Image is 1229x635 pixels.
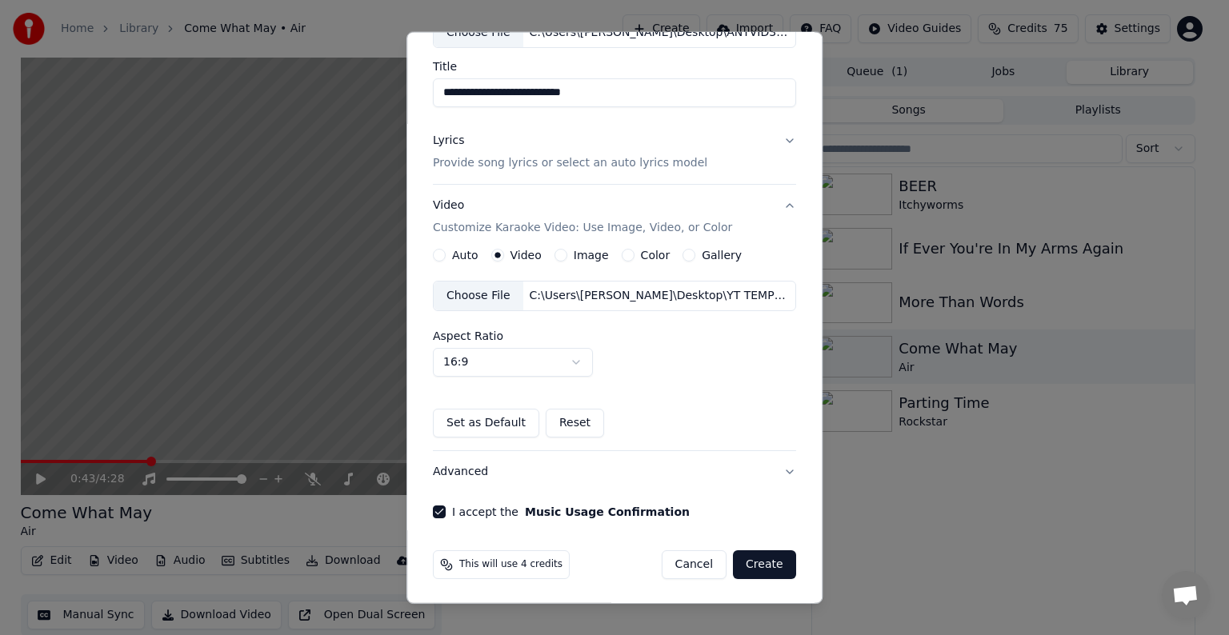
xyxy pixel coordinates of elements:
div: Choose File [434,18,523,47]
button: Set as Default [433,409,539,437]
div: Video [433,198,732,236]
label: Video [510,250,542,261]
div: C:\Users\[PERSON_NAME]\Desktop\YT TEMPLATE\new jr karaoke studio final template(1).mp4 [523,288,795,304]
div: VideoCustomize Karaoke Video: Use Image, Video, or Color [433,249,796,450]
button: I accept the [525,506,690,517]
div: Choose File [434,282,523,310]
button: Create [733,550,796,579]
label: Auto [452,250,478,261]
label: Gallery [702,250,742,261]
button: Advanced [433,451,796,493]
p: Customize Karaoke Video: Use Image, Video, or Color [433,220,732,236]
button: VideoCustomize Karaoke Video: Use Image, Video, or Color [433,185,796,249]
div: C:\Users\[PERSON_NAME]\Desktop\ANYVID3\music\Tutulungan kita [PERSON_NAME] Sweetnotes Live.mp3 [523,25,795,41]
div: Lyrics [433,133,464,149]
label: Image [574,250,609,261]
label: Aspect Ratio [433,330,796,341]
p: Provide song lyrics or select an auto lyrics model [433,155,707,171]
label: I accept the [452,506,690,517]
label: Title [433,61,796,72]
span: This will use 4 credits [459,558,562,571]
button: Cancel [662,550,727,579]
button: LyricsProvide song lyrics or select an auto lyrics model [433,120,796,184]
button: Reset [546,409,604,437]
label: Color [641,250,671,261]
